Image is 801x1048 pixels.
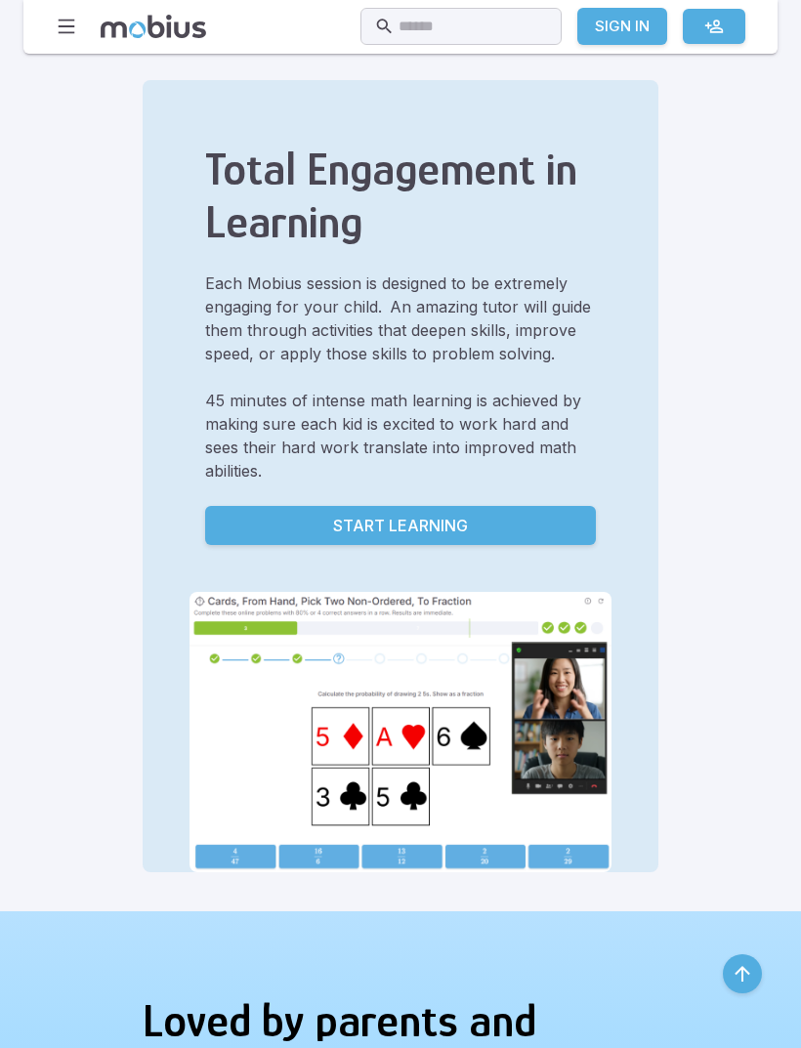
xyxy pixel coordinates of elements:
p: Each Mobius session is designed to be extremely engaging for your child. An amazing tutor will gu... [205,272,596,365]
img: Total Engagement in Learning [190,592,611,872]
p: Start Learning [333,514,468,537]
h2: Total Engagement in Learning [205,143,596,248]
a: Sign In [577,8,667,45]
a: Start Learning [205,506,596,545]
p: 45 minutes of intense math learning is achieved by making sure each kid is excited to work hard a... [205,389,596,482]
